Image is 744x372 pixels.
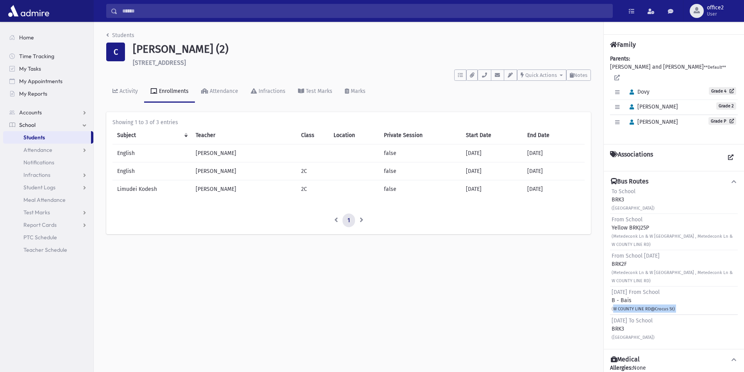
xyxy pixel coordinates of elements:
span: Students [23,134,45,141]
td: English [112,144,191,162]
small: (Metedeconk Ln & W [GEOGRAPHIC_DATA] , Metedeconk Ln & W COUNTY LINE RD) [612,234,733,247]
td: 2C [296,180,329,198]
a: Grade P [708,117,736,125]
div: Infractions [257,88,285,94]
small: ([GEOGRAPHIC_DATA]) [612,206,655,211]
a: Attendance [195,81,244,103]
div: Marks [349,88,366,94]
span: Time Tracking [19,53,54,60]
a: Time Tracking [3,50,93,62]
a: Meal Attendance [3,194,93,206]
button: Medical [610,356,738,364]
a: Test Marks [3,206,93,219]
td: [PERSON_NAME] [191,162,296,180]
span: Attendance [23,146,52,153]
span: Student Logs [23,184,55,191]
span: Teacher Schedule [23,246,67,253]
span: [PERSON_NAME] [626,103,678,110]
span: Notifications [23,159,54,166]
div: BRK3 [612,187,655,212]
td: 2C [296,162,329,180]
a: Students [106,32,134,39]
th: Private Session [379,126,462,144]
a: School [3,119,93,131]
div: Attendance [208,88,238,94]
img: AdmirePro [6,3,51,19]
span: Infractions [23,171,50,178]
td: [DATE] [523,144,585,162]
span: Test Marks [23,209,50,216]
b: Allergies: [610,365,633,371]
td: [DATE] [523,162,585,180]
div: C [106,43,125,61]
h4: Medical [611,356,640,364]
td: [PERSON_NAME] [191,144,296,162]
h1: [PERSON_NAME] (2) [133,43,591,56]
span: office2 [707,5,724,11]
span: [DATE] To School [612,317,653,324]
h4: Bus Routes [611,178,648,186]
td: [DATE] [461,162,523,180]
td: [DATE] [523,180,585,198]
span: Report Cards [23,221,57,228]
a: Report Cards [3,219,93,231]
small: (W COUNTY LINE RD@Crocus St) [612,306,675,311]
span: School [19,121,36,128]
span: Home [19,34,34,41]
td: false [379,180,462,198]
th: Location [329,126,379,144]
div: Yellow BRKJ25P [612,215,736,248]
th: Teacher [191,126,296,144]
a: Attendance [3,144,93,156]
td: false [379,162,462,180]
input: Search [118,4,612,18]
a: PTC Schedule [3,231,93,244]
small: ([GEOGRAPHIC_DATA]) [612,335,655,340]
div: BRK2F [612,252,736,285]
span: [PERSON_NAME] [626,119,678,125]
h4: Associations [610,151,653,165]
h4: Family [610,41,636,48]
a: My Tasks [3,62,93,75]
a: Accounts [3,106,93,119]
th: End Date [523,126,585,144]
a: My Appointments [3,75,93,87]
a: Students [3,131,91,144]
div: Showing 1 to 3 of 3 entries [112,118,585,126]
span: My Appointments [19,78,62,85]
a: View all Associations [724,151,738,165]
span: [DATE] From School [612,289,660,295]
span: Notes [574,72,587,78]
h6: [STREET_ADDRESS] [133,59,591,66]
th: Subject [112,126,191,144]
td: Limudei Kodesh [112,180,191,198]
span: From School [612,216,642,223]
td: English [112,162,191,180]
a: Home [3,31,93,44]
a: Student Logs [3,181,93,194]
span: User [707,11,724,17]
div: Activity [118,88,138,94]
div: Enrollments [157,88,189,94]
span: Accounts [19,109,42,116]
a: Activity [106,81,144,103]
td: false [379,144,462,162]
span: Grade 2 [716,102,736,110]
span: To School [612,188,635,195]
a: Enrollments [144,81,195,103]
td: [DATE] [461,144,523,162]
a: Teacher Schedule [3,244,93,256]
span: Dovy [626,89,649,95]
a: Infractions [3,169,93,181]
button: Quick Actions [517,69,566,81]
a: Marks [339,81,372,103]
div: [PERSON_NAME] and [PERSON_NAME] [610,55,738,138]
span: My Reports [19,90,47,97]
button: Bus Routes [610,178,738,186]
div: B - Bais [612,288,675,313]
th: Start Date [461,126,523,144]
div: Test Marks [304,88,332,94]
a: Notifications [3,156,93,169]
span: Meal Attendance [23,196,66,203]
small: (Metedeconk Ln & W [GEOGRAPHIC_DATA] , Metedeconk Ln & W COUNTY LINE RD) [612,270,733,283]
